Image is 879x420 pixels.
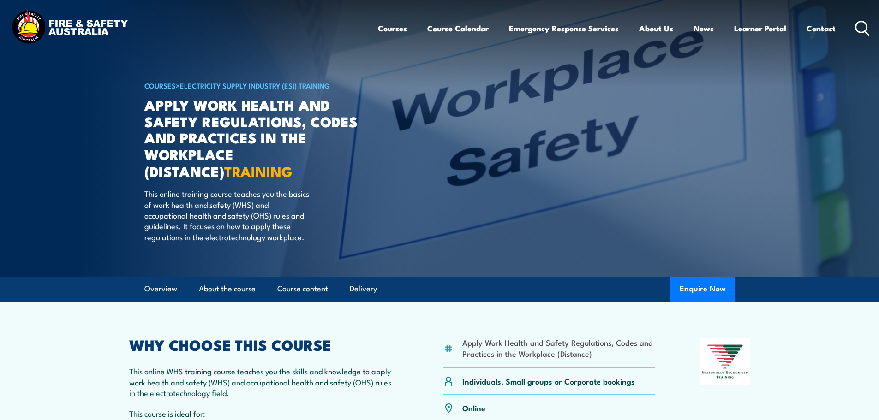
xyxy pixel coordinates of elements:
[462,376,635,386] p: Individuals, Small groups or Corporate bookings
[199,277,256,301] a: About the course
[129,366,399,398] p: This online WHS training course teaches you the skills and knowledge to apply work health and saf...
[144,97,372,179] h1: Apply work health and safety regulations, codes and practices in the workplace (Distance)
[462,337,656,359] li: Apply Work Health and Safety Regulations, Codes and Practices in the Workplace (Distance)
[277,277,328,301] a: Course content
[144,188,313,242] p: This online training course teaches you the basics of work health and safety (WHS) and occupation...
[224,160,293,182] strong: TRAINING
[734,16,786,41] a: Learner Portal
[144,80,176,90] a: COURSES
[378,16,407,41] a: Courses
[129,408,399,419] p: This course is ideal for:
[144,277,177,301] a: Overview
[350,277,377,301] a: Delivery
[694,16,714,41] a: News
[807,16,836,41] a: Contact
[639,16,673,41] a: About Us
[700,338,750,385] img: Nationally Recognised Training logo.
[129,338,399,351] h2: WHY CHOOSE THIS COURSE
[509,16,619,41] a: Emergency Response Services
[144,80,372,91] h6: >
[670,277,735,302] button: Enquire Now
[427,16,489,41] a: Course Calendar
[462,402,485,413] p: Online
[180,80,330,90] a: Electricity Supply Industry (ESI) Training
